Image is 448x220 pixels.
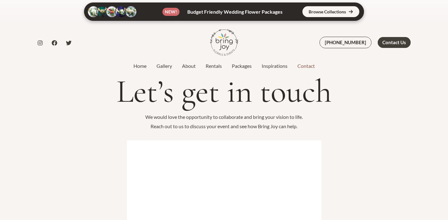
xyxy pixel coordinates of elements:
a: Instagram [37,40,43,46]
img: Bring Joy [210,28,238,56]
a: Contact [292,62,320,70]
a: Twitter [66,40,72,46]
a: Home [128,62,152,70]
a: Facebook [52,40,57,46]
a: Rentals [201,62,227,70]
a: Packages [227,62,257,70]
a: [PHONE_NUMBER] [320,37,371,48]
p: We would love the opportunity to collaborate and bring your vision to life. Reach out to us to di... [37,112,411,131]
a: About [177,62,201,70]
a: Inspirations [257,62,292,70]
nav: Site Navigation [128,61,320,71]
h1: Let’s get in touch [37,74,411,109]
a: Gallery [152,62,177,70]
a: Contact Us [378,37,411,48]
